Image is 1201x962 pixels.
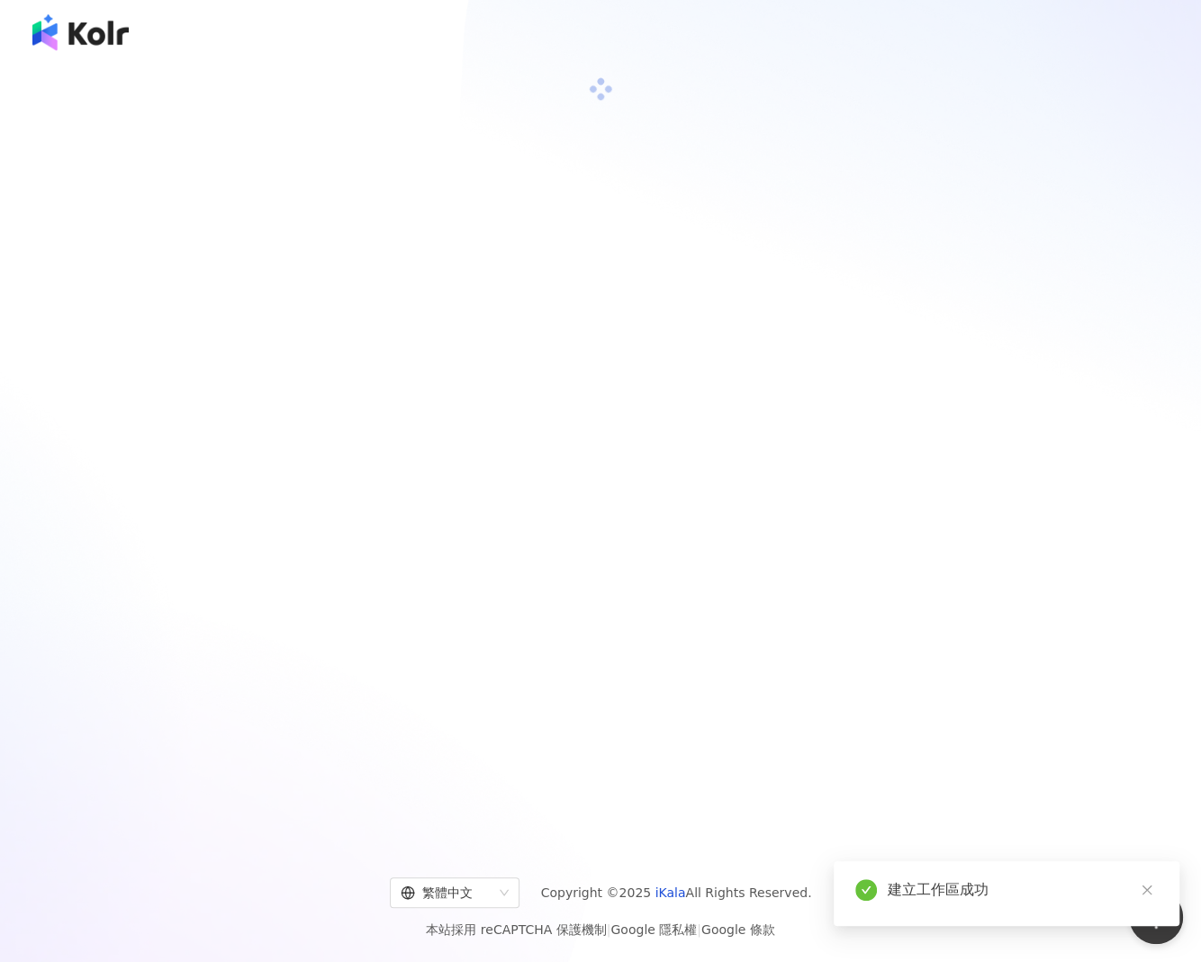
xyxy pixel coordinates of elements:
[697,922,701,937] span: |
[401,878,492,907] div: 繁體中文
[1141,884,1153,896] span: close
[610,922,697,937] a: Google 隱私權
[32,14,129,50] img: logo
[701,922,775,937] a: Google 條款
[855,879,877,901] span: check-circle
[426,919,774,940] span: 本站採用 reCAPTCHA 保護機制
[607,922,611,937] span: |
[541,882,812,903] span: Copyright © 2025 All Rights Reserved.
[888,879,1158,901] div: 建立工作區成功
[655,885,686,900] a: iKala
